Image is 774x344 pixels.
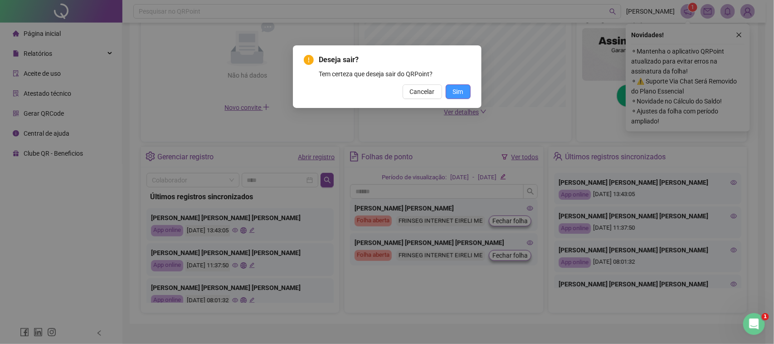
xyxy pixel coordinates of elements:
div: Tem certeza que deseja sair do QRPoint? [319,69,471,79]
span: Deseja sair? [319,54,471,65]
span: exclamation-circle [304,55,314,65]
span: Sim [453,87,463,97]
span: 1 [762,313,769,320]
button: Cancelar [403,84,442,99]
span: Cancelar [410,87,435,97]
button: Sim [446,84,471,99]
iframe: Intercom live chat [743,313,765,335]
